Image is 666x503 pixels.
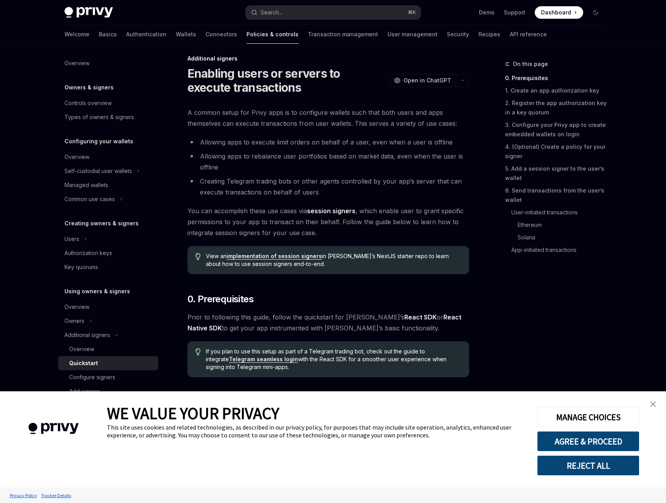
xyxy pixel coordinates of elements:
[12,412,95,446] img: company logo
[537,431,639,451] button: AGREE & PROCEED
[64,112,134,122] div: Types of owners & signers
[64,287,130,296] h5: Using owners & signers
[541,9,571,16] span: Dashboard
[64,98,112,108] div: Controls overview
[404,313,437,321] a: React SDK
[505,72,608,84] a: 0. Prerequisites
[126,25,166,44] a: Authentication
[510,25,547,44] a: API reference
[479,9,495,16] a: Demo
[307,207,355,215] a: session signers
[187,107,469,129] span: A common setup for Privy apps is to configure wallets such that both users and apps themselves ca...
[69,359,98,368] div: Quickstart
[58,370,158,384] a: Configure signers
[64,59,89,68] div: Overview
[99,25,117,44] a: Basics
[58,314,158,328] button: Toggle Owners section
[58,96,158,110] a: Controls overview
[58,150,158,164] a: Overview
[246,5,421,20] button: Open search
[58,192,158,206] button: Toggle Common use cases section
[69,373,115,382] div: Configure signers
[69,387,100,396] div: Add signers
[261,8,282,17] div: Search...
[206,348,461,371] span: If you plan to use this setup as part of a Telegram trading bot, check out the guide to integrate...
[64,83,114,92] h5: Owners & signers
[205,25,237,44] a: Connectors
[64,248,112,258] div: Authorization keys
[246,25,298,44] a: Policies & controls
[64,137,133,146] h5: Configuring your wallets
[479,25,500,44] a: Recipes
[176,25,196,44] a: Wallets
[513,59,548,69] span: On this page
[58,164,158,178] button: Toggle Self-custodial user wallets section
[58,110,158,124] a: Types of owners & signers
[537,455,639,476] button: REJECT ALL
[195,253,201,260] svg: Tip
[58,232,158,246] button: Toggle Users section
[187,205,469,238] span: You can accomplish these use cases via , which enable user to grant specific permissions to your ...
[58,260,158,274] a: Key quorums
[58,178,158,192] a: Managed wallets
[64,166,132,176] div: Self-custodial user wallets
[206,252,461,268] span: View an in [PERSON_NAME]’s NextJS starter repo to learn about how to use session signers end-to-end.
[227,253,322,260] a: implementation of session signers
[64,302,89,312] div: Overview
[505,184,608,206] a: 6. Send transactions from the user’s wallet
[187,176,469,198] li: Creating Telegram trading bots or other agents controlled by your app’s server that can execute t...
[505,231,608,244] a: Solana
[447,25,469,44] a: Security
[505,119,608,141] a: 3. Configure your Privy app to create embedded wallets on login
[535,6,583,19] a: Dashboard
[187,66,386,95] h1: Enabling users or servers to execute transactions
[187,151,469,173] li: Allowing apps to rebalance user portfolios based on market data, even when the user is offline
[589,6,602,19] button: Toggle dark mode
[64,180,108,190] div: Managed wallets
[308,25,378,44] a: Transaction management
[64,194,115,204] div: Common use cases
[387,25,437,44] a: User management
[505,244,608,256] a: App-initiated transactions
[645,396,661,412] a: close banner
[64,152,89,162] div: Overview
[505,97,608,119] a: 2. Register the app authorization key in a key quorum
[505,84,608,97] a: 1. Create an app authorization key
[58,56,158,70] a: Overview
[39,489,73,502] a: Tracker Details
[107,423,525,439] div: This site uses cookies and related technologies, as described in our privacy policy, for purposes...
[64,234,79,244] div: Users
[650,401,656,407] img: close banner
[229,356,298,363] a: Telegram seamless login
[537,407,639,427] button: MANAGE CHOICES
[58,246,158,260] a: Authorization keys
[504,9,525,16] a: Support
[505,162,608,184] a: 5. Add a session signer to the user’s wallet
[58,384,158,398] a: Add signers
[8,489,39,502] a: Privacy Policy
[64,25,89,44] a: Welcome
[187,137,469,148] li: Allowing apps to execute limit orders on behalf of a user, even when a user is offline
[505,219,608,231] a: Ethereum
[69,344,94,354] div: Overview
[58,328,158,342] button: Toggle Additional signers section
[64,262,98,272] div: Key quorums
[58,342,158,356] a: Overview
[404,77,451,84] span: Open in ChatGPT
[187,312,469,334] span: Prior to following this guide, follow the quickstart for [PERSON_NAME]’s or to get your app instr...
[187,55,469,62] div: Additional signers
[408,9,416,16] span: ⌘ K
[64,330,110,340] div: Additional signers
[64,7,113,18] img: dark logo
[187,293,254,305] span: 0. Prerequisites
[58,356,158,370] a: Quickstart
[505,141,608,162] a: 4. (Optional) Create a policy for your signer
[107,403,279,423] span: WE VALUE YOUR PRIVACY
[389,74,456,87] button: Open in ChatGPT
[64,316,84,326] div: Owners
[505,206,608,219] a: User-initiated transactions
[195,348,201,355] svg: Tip
[58,300,158,314] a: Overview
[64,219,139,228] h5: Creating owners & signers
